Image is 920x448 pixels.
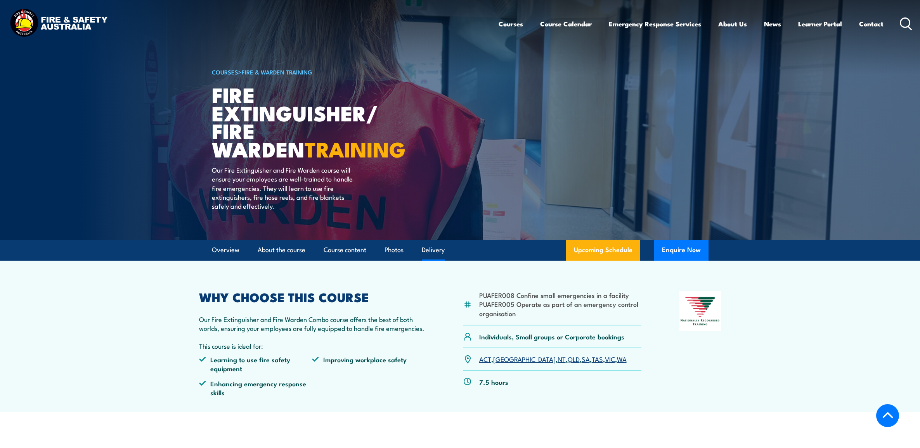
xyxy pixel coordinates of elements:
h6: > [212,67,404,76]
a: Course Calendar [540,14,592,34]
p: , , , , , , , [479,355,627,363]
li: Enhancing emergency response skills [199,379,312,397]
button: Enquire Now [654,240,709,261]
img: Nationally Recognised Training logo. [679,291,721,331]
a: About the course [258,240,305,260]
a: About Us [718,14,747,34]
a: QLD [568,354,580,363]
h1: Fire Extinguisher/ Fire Warden [212,85,404,158]
a: NT [558,354,566,363]
a: Emergency Response Services [609,14,701,34]
a: Fire & Warden Training [242,67,312,76]
p: Our Fire Extinguisher and Fire Warden Combo course offers the best of both worlds, ensuring your ... [199,315,426,333]
li: Improving workplace safety [312,355,425,373]
h2: WHY CHOOSE THIS COURSE [199,291,426,302]
a: Courses [499,14,523,34]
a: News [764,14,781,34]
p: This course is ideal for: [199,341,426,350]
a: Photos [385,240,404,260]
p: 7.5 hours [479,377,508,386]
a: WA [617,354,627,363]
a: Contact [859,14,884,34]
li: PUAFER008 Confine small emergencies in a facility [479,291,642,299]
a: SA [582,354,590,363]
a: Overview [212,240,239,260]
li: Learning to use fire safety equipment [199,355,312,373]
a: ACT [479,354,491,363]
a: Learner Portal [798,14,842,34]
strong: TRAINING [305,132,405,164]
p: Individuals, Small groups or Corporate bookings [479,332,624,341]
p: Our Fire Extinguisher and Fire Warden course will ensure your employees are well-trained to handl... [212,165,353,211]
a: Delivery [422,240,445,260]
a: Upcoming Schedule [566,240,640,261]
li: PUAFER005 Operate as part of an emergency control organisation [479,299,642,318]
a: TAS [592,354,603,363]
a: Course content [324,240,366,260]
a: [GEOGRAPHIC_DATA] [493,354,556,363]
a: COURSES [212,67,238,76]
a: VIC [605,354,615,363]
